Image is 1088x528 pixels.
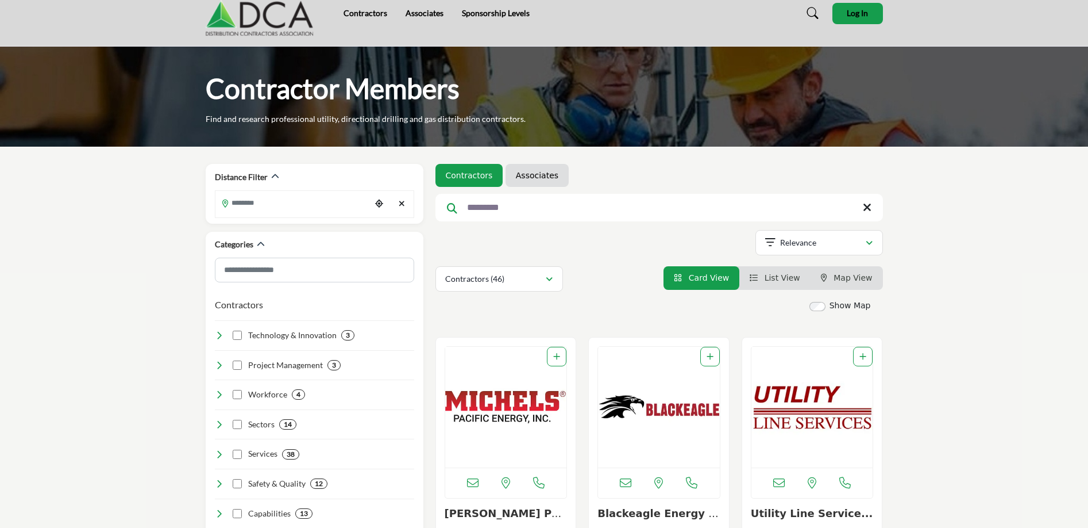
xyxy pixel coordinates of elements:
[300,510,308,518] b: 13
[248,330,337,341] h4: Technology & Innovation: Leveraging cutting-edge tools, systems, and processes to optimize effici...
[707,352,713,361] a: Add To List
[310,479,327,489] div: 12 Results For Safety & Quality
[248,448,277,460] h4: Services: Comprehensive offerings for pipeline construction, maintenance, and repair across vario...
[233,390,242,399] input: Select Workforce checkbox
[598,347,720,468] a: Open Listing in new tab
[765,273,800,282] span: List View
[248,389,287,400] h4: Workforce: Skilled, experienced, and diverse professionals dedicated to excellence in all aspects...
[233,420,242,429] input: Select Sectors checkbox
[233,509,242,518] input: Select Capabilities checkbox
[832,3,883,24] button: Log In
[834,273,872,282] span: Map View
[751,347,873,468] a: Open Listing in new tab
[341,330,354,340] div: 3 Results For Technology & Innovation
[233,479,242,488] input: Select Safety & Quality checkbox
[516,170,558,181] a: Associates
[751,507,874,520] h3: Utility Line Services, Inc.
[233,331,242,340] input: Select Technology & Innovation checkbox
[248,419,275,430] h4: Sectors: Serving multiple industries, including oil & gas, water, sewer, electric power, and tele...
[215,258,414,282] input: Search Category
[279,419,296,430] div: 14 Results For Sectors
[215,192,371,214] input: Search Location
[445,347,567,468] img: Michels Pacific Energy Inc.
[393,192,411,216] div: Clear search location
[598,347,720,468] img: Blackeagle Energy Services
[287,450,295,458] b: 38
[206,113,526,125] p: Find and research professional utility, directional drilling and gas distribution contractors.
[327,360,341,370] div: 3 Results For Project Management
[346,331,350,339] b: 3
[296,391,300,399] b: 4
[751,347,873,468] img: Utility Line Services, Inc.
[206,71,460,106] h1: Contractor Members
[215,239,253,250] h2: Categories
[344,8,387,18] a: Contractors
[292,389,305,400] div: 4 Results For Workforce
[829,300,871,312] label: Show Map
[332,361,336,369] b: 3
[780,237,816,248] p: Relevance
[821,273,873,282] a: Map View
[248,359,323,371] h4: Project Management: Effective planning, coordination, and oversight to deliver projects on time, ...
[751,507,873,519] a: Utility Line Service...
[406,8,443,18] a: Associates
[233,450,242,459] input: Select Services checkbox
[371,192,388,216] div: Choose your current location
[233,361,242,370] input: Select Project Management checkbox
[215,298,263,312] button: Contractors
[446,170,493,181] a: Contractors
[315,480,323,488] b: 12
[445,347,567,468] a: Open Listing in new tab
[284,420,292,428] b: 14
[739,266,811,290] li: List View
[282,449,299,460] div: 38 Results For Services
[553,352,560,361] a: Add To List
[755,230,883,255] button: Relevance
[445,507,568,520] h3: Michels Pacific Energy Inc.
[248,478,306,489] h4: Safety & Quality: Unwavering commitment to ensuring the highest standards of safety, compliance, ...
[796,4,826,22] a: Search
[248,508,291,519] h4: Capabilities: Specialized skills and equipment for executing complex projects using advanced tech...
[663,266,739,290] li: Card View
[750,273,800,282] a: View List
[674,273,729,282] a: View Card
[435,266,563,292] button: Contractors (46)
[462,8,530,18] a: Sponsorship Levels
[215,171,268,183] h2: Distance Filter
[847,8,868,18] span: Log In
[445,273,504,285] p: Contractors (46)
[859,352,866,361] a: Add To List
[597,507,720,520] h3: Blackeagle Energy Services
[435,194,883,221] input: Search Keyword
[689,273,729,282] span: Card View
[295,508,312,519] div: 13 Results For Capabilities
[811,266,883,290] li: Map View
